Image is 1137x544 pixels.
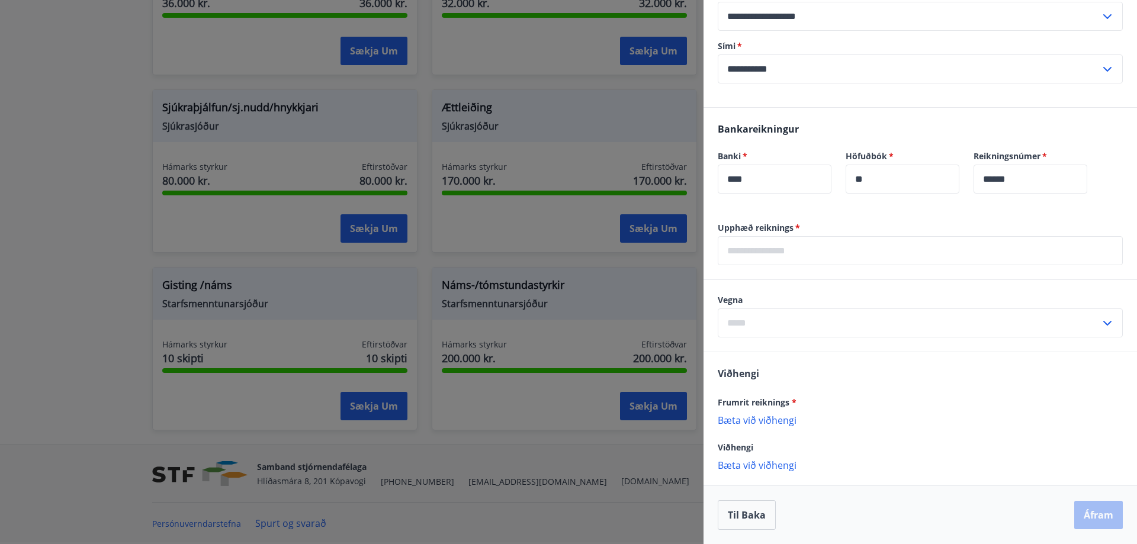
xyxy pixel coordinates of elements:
span: Bankareikningur [718,123,799,136]
label: Banki [718,150,831,162]
label: Upphæð reiknings [718,222,1123,234]
span: Frumrit reiknings [718,397,796,408]
p: Bæta við viðhengi [718,414,1123,426]
label: Reikningsnúmer [974,150,1087,162]
label: Vegna [718,294,1123,306]
label: Höfuðbók [846,150,959,162]
span: Viðhengi [718,442,753,453]
span: Viðhengi [718,367,759,380]
div: Upphæð reiknings [718,236,1123,265]
button: Til baka [718,500,776,530]
label: Sími [718,40,1123,52]
p: Bæta við viðhengi [718,459,1123,471]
